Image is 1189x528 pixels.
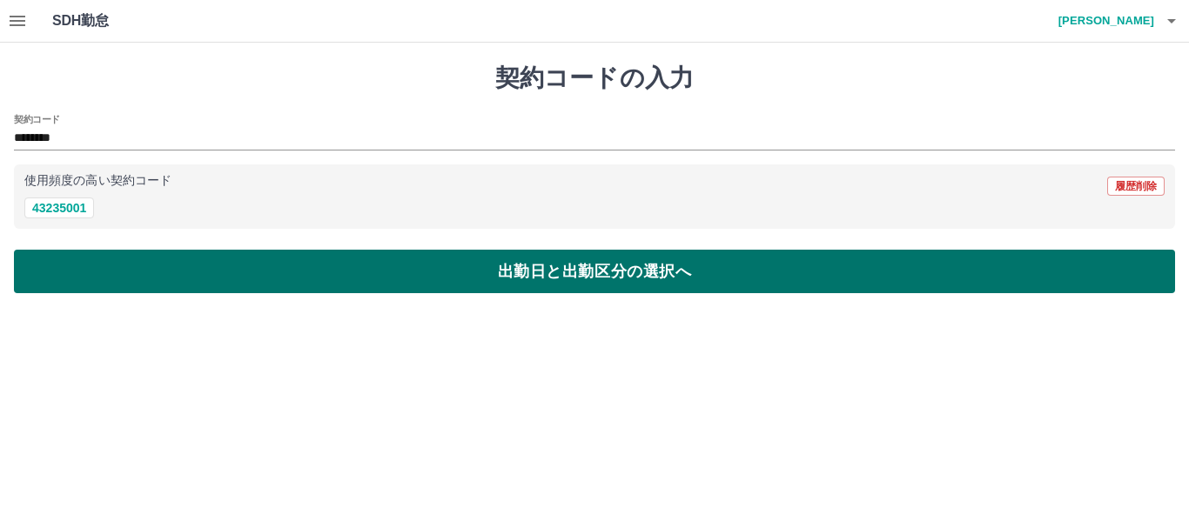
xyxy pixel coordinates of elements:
button: 43235001 [24,197,94,218]
p: 使用頻度の高い契約コード [24,175,171,187]
h2: 契約コード [14,112,60,126]
button: 出勤日と出勤区分の選択へ [14,250,1175,293]
h1: 契約コードの入力 [14,63,1175,93]
button: 履歴削除 [1107,177,1165,196]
